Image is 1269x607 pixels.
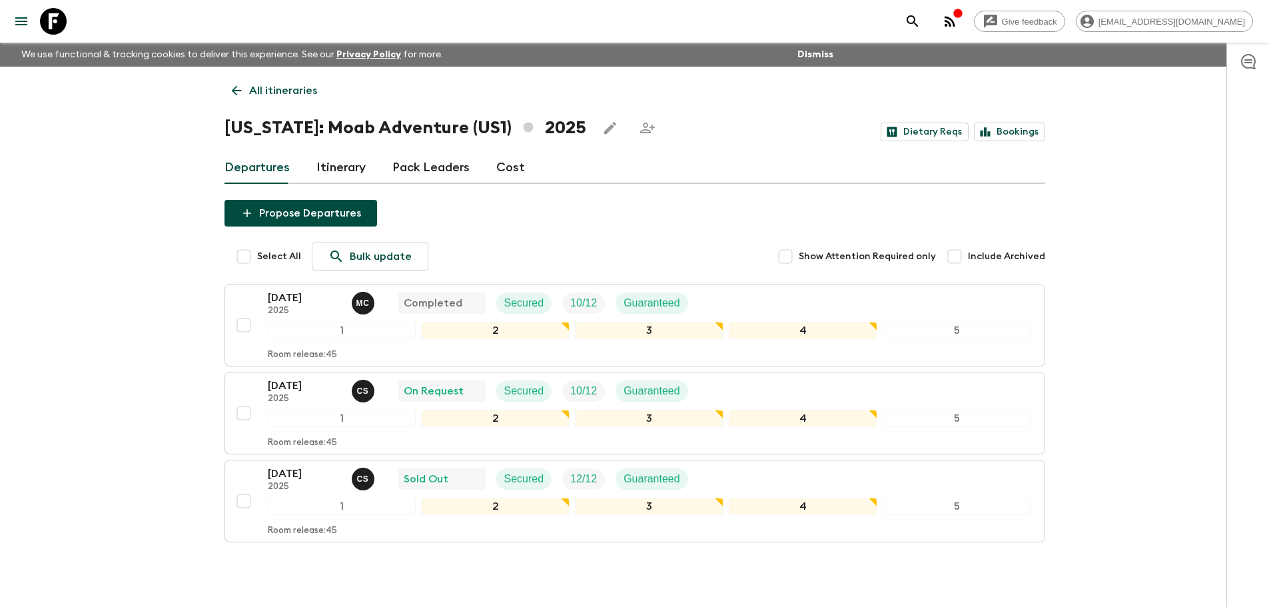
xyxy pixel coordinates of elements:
p: C S [357,386,369,396]
p: Secured [504,383,544,399]
div: Secured [496,468,552,490]
p: 10 / 12 [570,295,597,311]
span: Charlie Santiago [352,472,377,482]
div: 5 [883,410,1031,427]
p: [DATE] [268,378,341,394]
p: Secured [504,471,544,487]
button: CS [352,380,377,402]
div: 1 [268,498,416,515]
p: Sold Out [404,471,448,487]
p: We use functional & tracking cookies to deliver this experience. See our for more. [16,43,448,67]
button: menu [8,8,35,35]
p: Room release: 45 [268,350,337,360]
div: 3 [575,322,723,339]
div: 2 [421,410,570,427]
div: 5 [883,498,1031,515]
div: 5 [883,322,1031,339]
p: 12 / 12 [570,471,597,487]
a: Bulk update [312,243,428,271]
a: Departures [224,152,290,184]
div: 4 [729,410,877,427]
p: C S [357,474,369,484]
a: Give feedback [974,11,1065,32]
a: Pack Leaders [392,152,470,184]
button: [DATE]2025Charlie SantiagoSold OutSecuredTrip FillGuaranteed12345Room release:45 [224,460,1045,542]
p: [DATE] [268,466,341,482]
div: Secured [496,380,552,402]
p: On Request [404,383,464,399]
div: 1 [268,322,416,339]
div: 2 [421,498,570,515]
button: search adventures [899,8,926,35]
p: All itineraries [249,83,317,99]
div: 1 [268,410,416,427]
p: Room release: 45 [268,526,337,536]
div: 2 [421,322,570,339]
p: Guaranteed [624,471,680,487]
p: 2025 [268,394,341,404]
button: Dismiss [794,45,837,64]
p: [DATE] [268,290,341,306]
button: CS [352,468,377,490]
a: Itinerary [316,152,366,184]
p: Guaranteed [624,295,680,311]
div: 4 [729,322,877,339]
a: Cost [496,152,525,184]
p: Room release: 45 [268,438,337,448]
div: 3 [575,410,723,427]
div: Trip Fill [562,293,605,314]
p: 10 / 12 [570,383,597,399]
p: Guaranteed [624,383,680,399]
a: Privacy Policy [336,50,401,59]
span: Include Archived [968,250,1045,263]
div: 3 [575,498,723,515]
button: Propose Departures [224,200,377,227]
p: Secured [504,295,544,311]
button: Edit this itinerary [597,115,624,141]
button: [DATE]2025Megan ChinworthCompletedSecuredTrip FillGuaranteed12345Room release:45 [224,284,1045,366]
p: 2025 [268,482,341,492]
span: [EMAIL_ADDRESS][DOMAIN_NAME] [1091,17,1252,27]
div: Secured [496,293,552,314]
span: Give feedback [995,17,1064,27]
p: 2025 [268,306,341,316]
div: [EMAIL_ADDRESS][DOMAIN_NAME] [1076,11,1253,32]
p: Bulk update [350,249,412,265]
span: Show Attention Required only [799,250,936,263]
h1: [US_STATE]: Moab Adventure (US1) 2025 [224,115,586,141]
span: Select All [257,250,301,263]
a: Dietary Reqs [881,123,969,141]
span: Charlie Santiago [352,384,377,394]
span: Share this itinerary [634,115,661,141]
a: Bookings [974,123,1045,141]
p: Completed [404,295,462,311]
span: Megan Chinworth [352,296,377,306]
button: [DATE]2025Charlie SantiagoOn RequestSecuredTrip FillGuaranteed12345Room release:45 [224,372,1045,454]
div: Trip Fill [562,380,605,402]
div: Trip Fill [562,468,605,490]
a: All itineraries [224,77,324,104]
div: 4 [729,498,877,515]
